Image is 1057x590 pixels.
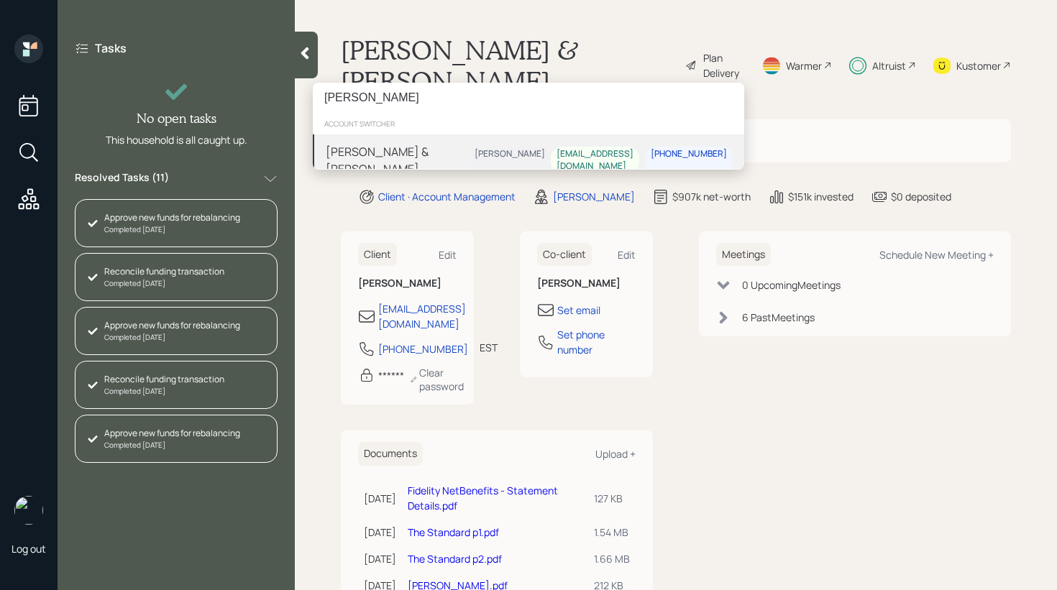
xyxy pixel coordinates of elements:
input: Type a command or search… [313,83,744,113]
div: [EMAIL_ADDRESS][DOMAIN_NAME] [557,148,633,172]
div: [PERSON_NAME] & [PERSON_NAME] [326,143,469,178]
div: account switcher [313,113,744,134]
div: [PHONE_NUMBER] [651,148,727,160]
div: [PERSON_NAME] [475,148,545,160]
